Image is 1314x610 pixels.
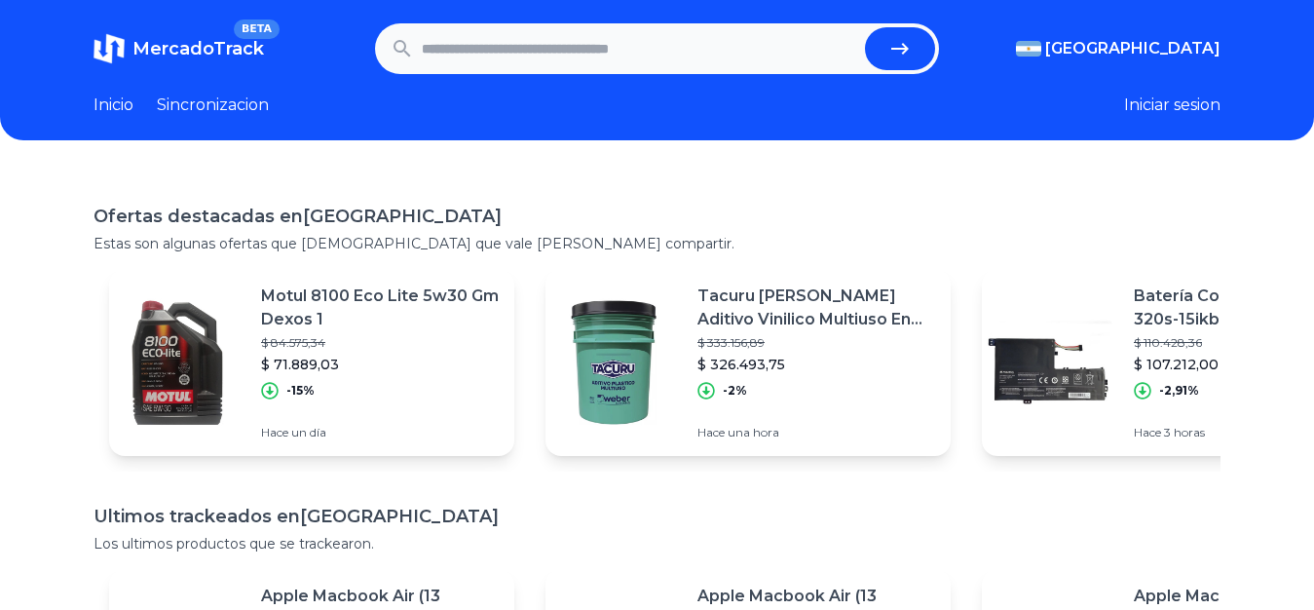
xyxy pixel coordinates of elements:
p: $ 326.493,75 [697,355,935,374]
p: Los ultimos productos que se trackearon. [94,534,1220,553]
p: -2,91% [1159,383,1199,399]
button: Iniciar sesion [1124,94,1220,117]
button: [GEOGRAPHIC_DATA] [1016,37,1220,60]
p: Estas son algunas ofertas que [DEMOGRAPHIC_DATA] que vale [PERSON_NAME] compartir. [94,234,1220,253]
p: Motul 8100 Eco Lite 5w30 Gm Dexos 1 [261,285,499,331]
img: Featured image [545,294,682,431]
h1: Ultimos trackeados en [GEOGRAPHIC_DATA] [94,503,1220,530]
h1: Ofertas destacadas en [GEOGRAPHIC_DATA] [94,203,1220,230]
img: Argentina [1016,41,1041,57]
span: MercadoTrack [132,38,264,59]
span: [GEOGRAPHIC_DATA] [1045,37,1220,60]
p: -15% [286,383,315,399]
a: Sincronizacion [157,94,269,117]
img: Featured image [109,294,245,431]
p: -2% [723,383,747,399]
p: Hace una hora [697,425,935,440]
p: $ 71.889,03 [261,355,499,374]
a: Featured imageTacuru [PERSON_NAME] Aditivo Vinilico Multiuso En Balde X 20 Litros$ 333.156,89$ 32... [545,269,951,456]
a: Featured imageMotul 8100 Eco Lite 5w30 Gm Dexos 1$ 84.575,34$ 71.889,03-15%Hace un día [109,269,514,456]
span: BETA [234,19,280,39]
p: Tacuru [PERSON_NAME] Aditivo Vinilico Multiuso En Balde X 20 Litros [697,285,935,331]
a: MercadoTrackBETA [94,33,264,64]
p: Hace un día [261,425,499,440]
img: Featured image [982,294,1118,431]
a: Inicio [94,94,133,117]
img: MercadoTrack [94,33,125,64]
p: $ 333.156,89 [697,335,935,351]
p: $ 84.575,34 [261,335,499,351]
